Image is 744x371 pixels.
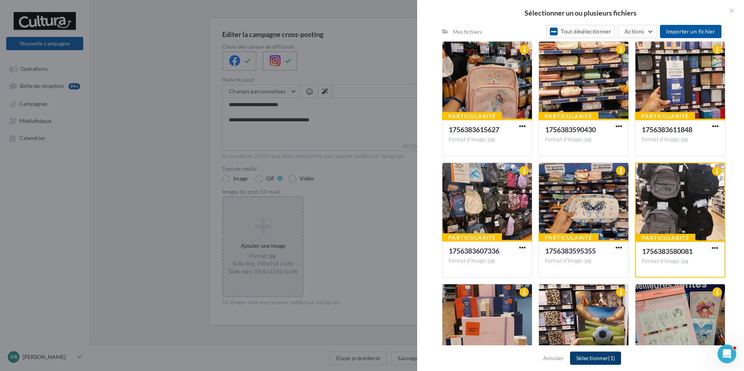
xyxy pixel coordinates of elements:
button: Importer un fichier [660,25,721,38]
span: 1756383590430 [545,125,596,134]
div: Format d'image: jpg [642,258,718,265]
div: Format d'image: jpg [545,136,622,143]
h2: Sélectionner un ou plusieurs fichiers [430,9,732,16]
button: Tout désélectionner [546,25,615,38]
div: Format d'image: jpg [449,257,526,264]
span: 1756383615627 [449,125,499,134]
span: Importer un fichier [666,28,715,35]
div: Mes fichiers [453,28,482,36]
button: Sélectionner(1) [570,352,621,365]
iframe: Intercom live chat [718,345,736,363]
div: Particularité [442,233,502,242]
div: Particularité [539,112,598,121]
span: (1) [608,355,615,361]
div: Particularité [635,234,695,242]
div: Particularité [442,112,502,121]
div: Particularité [539,233,598,242]
button: Actions [618,25,657,38]
span: 1756383595355 [545,247,596,255]
div: Particularité [635,112,695,121]
span: 1756383611848 [642,125,692,134]
span: 1756383607336 [449,247,499,255]
span: 1756383580081 [642,247,693,255]
button: Annuler [540,353,567,363]
div: Format d'image: jpg [449,136,526,143]
div: Format d'image: jpg [642,136,719,143]
div: Format d'image: jpg [545,257,622,264]
span: Actions [625,28,644,35]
